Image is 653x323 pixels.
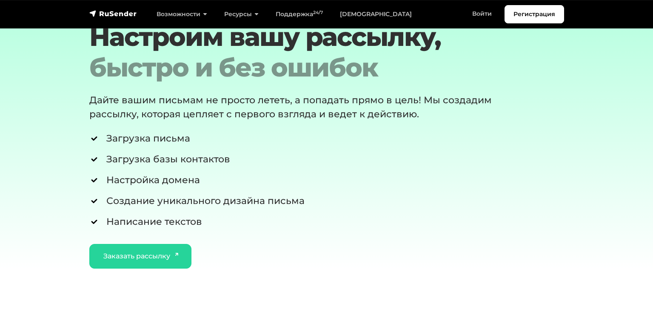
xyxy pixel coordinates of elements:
li: Написание текстов [89,215,524,229]
div: быстро и без ошибок [89,52,524,83]
sup: 24/7 [313,10,323,15]
li: Загрузка базы контактов [89,152,524,166]
li: Загрузка письма [89,131,524,145]
h2: Настроим вашу рассылку, [89,22,524,83]
a: Возможности [148,6,216,23]
img: RuSender [89,9,137,18]
a: Заказать рассылку [89,244,192,269]
a: Поддержка24/7 [267,6,331,23]
li: Настройка домена [89,173,524,187]
a: Регистрация [505,5,564,23]
p: Дайте вашим письмам не просто лететь, а попадать прямо в цель! Мы создадим рассылку, которая цепл... [89,93,502,121]
li: Создание уникального дизайна письма [89,194,524,208]
a: Войти [464,5,500,23]
a: [DEMOGRAPHIC_DATA] [331,6,420,23]
a: Ресурсы [216,6,267,23]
